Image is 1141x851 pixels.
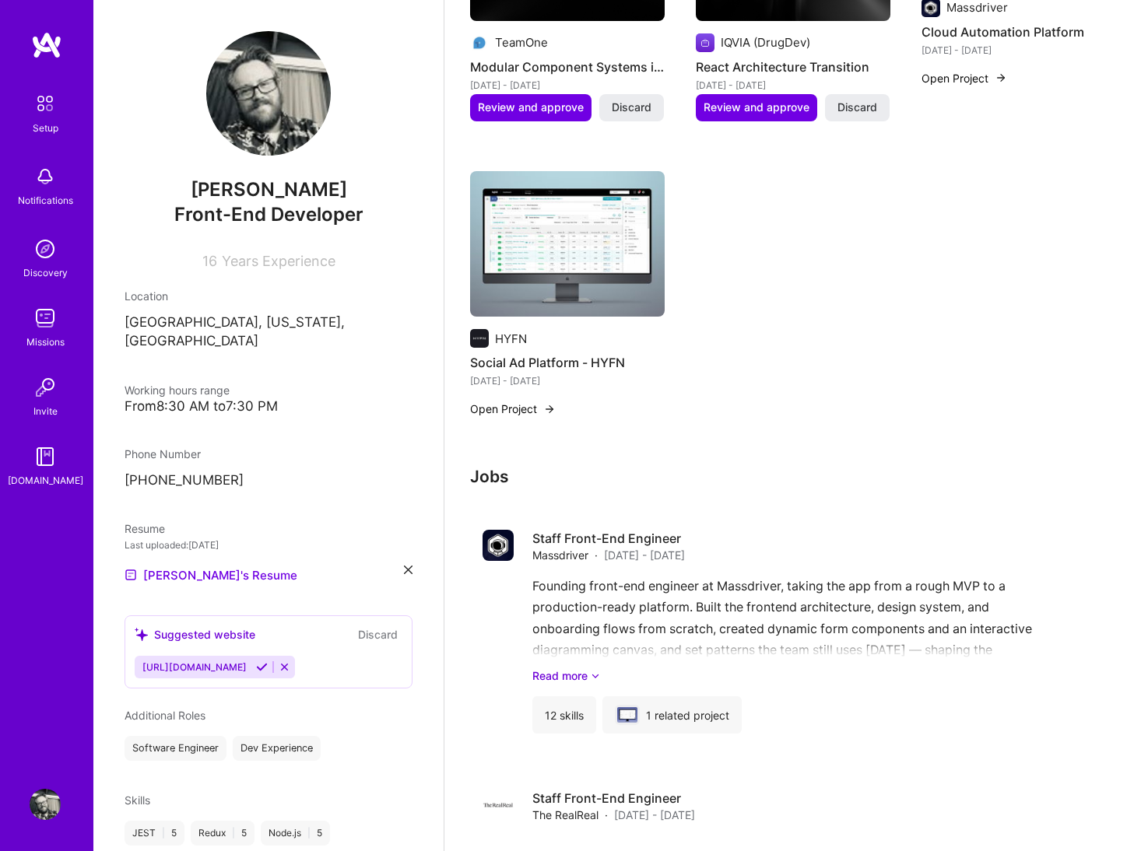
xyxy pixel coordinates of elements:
i: Reject [279,661,290,673]
img: Company logo [470,329,489,348]
p: [GEOGRAPHIC_DATA], [US_STATE], [GEOGRAPHIC_DATA] [125,313,413,351]
div: JEST 5 [125,821,184,846]
button: Discard [825,94,890,121]
div: Software Engineer [125,736,226,761]
h4: Cloud Automation Platform [922,22,1116,42]
div: [DATE] - [DATE] [696,77,890,93]
span: [PERSON_NAME] [125,178,413,201]
img: Resume [125,569,137,581]
div: Redux 5 [191,821,255,846]
button: Open Project [922,70,1007,86]
i: icon Close [404,566,413,574]
span: | [162,827,165,839]
img: arrow-right [995,72,1007,84]
div: [DATE] - [DATE] [470,373,665,389]
span: · [605,807,608,823]
span: The RealReal [532,807,599,823]
div: [DOMAIN_NAME] [8,472,83,489]
img: Company logo [483,790,514,821]
div: Invite [33,403,58,419]
h4: Modular Component Systems in JSP [470,57,665,77]
span: Review and approve [478,100,584,115]
div: [DATE] - [DATE] [922,42,1116,58]
i: Accept [256,661,268,673]
div: Dev Experience [233,736,321,761]
img: arrow-right [543,403,556,415]
div: IQVIA (DrugDev) [721,34,810,51]
i: icon ArrowDownSecondaryDark [591,667,600,684]
div: TeamOne [495,34,548,51]
img: Invite [30,372,61,403]
span: Skills [125,793,150,807]
span: Discard [612,100,651,115]
img: teamwork [30,303,61,334]
button: Open Project [470,401,556,417]
span: | [232,827,235,839]
span: Discard [837,100,877,115]
div: Discovery [23,264,68,281]
div: Location [125,288,413,304]
img: Company logo [696,33,714,52]
span: Years Experience [222,253,335,269]
div: Missions [26,334,65,350]
div: 1 related project [602,696,742,734]
h4: Staff Front-End Engineer [532,530,685,547]
span: [DATE] - [DATE] [614,807,695,823]
button: Discard [599,94,664,121]
span: Additional Roles [125,709,205,722]
img: setup [29,87,61,120]
h4: Social Ad Platform - HYFN [470,352,665,373]
div: From 8:30 AM to 7:30 PM [125,398,413,415]
img: discovery [30,233,61,264]
span: Working hours range [125,383,230,397]
div: Suggested website [135,626,255,643]
img: guide book [30,441,61,472]
span: [URL][DOMAIN_NAME] [142,661,247,673]
span: Review and approve [704,100,809,115]
button: Discard [353,625,402,643]
img: Social Ad Platform - HYFN [470,171,665,317]
a: [PERSON_NAME]'s Resume [125,566,297,584]
button: Review and approve [470,94,592,121]
button: Review and approve [696,94,817,121]
img: User Avatar [30,789,61,820]
img: Company logo [470,33,489,52]
img: bell [30,161,61,192]
h4: React Architecture Transition [696,57,890,77]
img: logo [31,31,62,59]
div: Notifications [18,192,73,208]
div: Last uploaded: [DATE] [125,537,413,553]
i: icon SuggestedTeams [135,628,148,641]
p: [PHONE_NUMBER] [125,471,413,490]
img: Company logo [483,530,514,561]
span: · [595,547,598,563]
span: Phone Number [125,447,201,461]
a: Read more [532,667,1085,684]
div: Setup [33,120,58,136]
div: Node.js 5 [261,821,330,846]
div: 12 skills [532,696,596,734]
span: Front-End Developer [174,203,363,226]
img: User Avatar [206,31,331,156]
img: Massdriver [617,707,637,723]
a: User Avatar [26,789,65,820]
span: Resume [125,522,165,535]
h3: Jobs [470,467,1097,486]
span: Massdriver [532,547,588,563]
div: HYFN [495,331,527,347]
h4: Staff Front-End Engineer [532,790,695,807]
div: [DATE] - [DATE] [470,77,665,93]
span: [DATE] - [DATE] [604,547,685,563]
span: 16 [202,253,217,269]
span: | [307,827,311,839]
